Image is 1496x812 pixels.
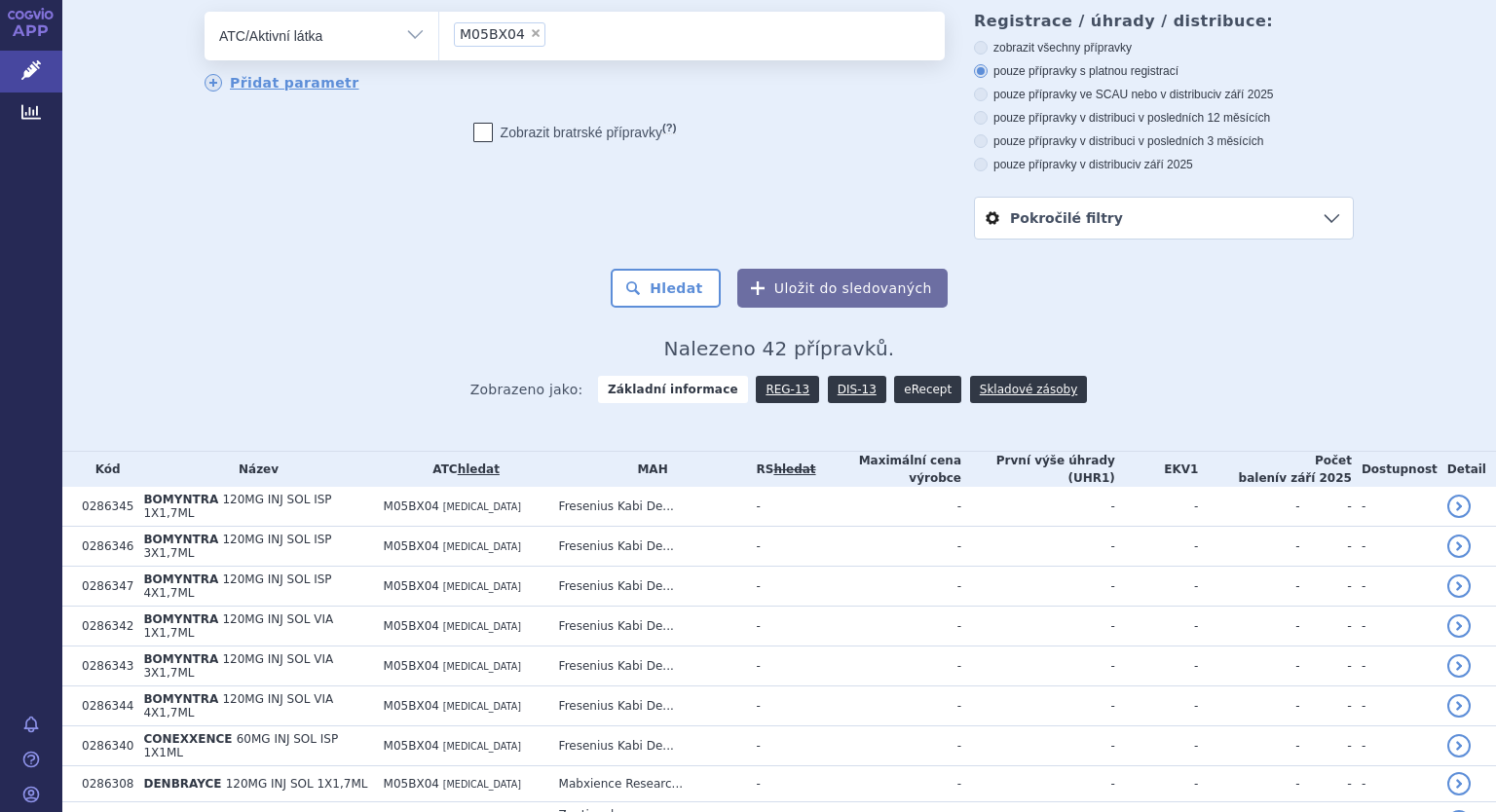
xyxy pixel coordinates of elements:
[1447,574,1471,598] a: detail
[143,612,333,640] span: 120MG INJ SOL VIA 1X1,7ML
[1115,487,1199,527] td: -
[1352,646,1438,686] td: -
[1352,567,1438,607] td: -
[72,646,133,686] td: 0286343
[974,87,1354,102] label: pouze přípravky ve SCAU nebo v distribuci
[961,766,1115,802] td: -
[773,462,815,476] a: vyhledávání neobsahuje žádnou platnou referenční skupinu
[72,487,133,527] td: 0286345
[143,612,218,626] span: BOMYNTRA
[970,376,1087,403] a: Skladové zásoby
[961,686,1115,726] td: -
[1198,452,1352,487] th: Počet balení
[1115,766,1199,802] td: -
[1115,726,1199,766] td: -
[664,337,895,360] span: Nalezeno 42 přípravků.
[143,572,218,586] span: BOMYNTRA
[143,572,331,600] span: 120MG INJ SOL ISP 4X1,7ML
[1198,726,1299,766] td: -
[746,766,815,802] td: -
[443,541,521,552] span: [MEDICAL_DATA]
[549,527,747,567] td: Fresenius Kabi De...
[746,527,815,567] td: -
[1447,614,1471,638] a: detail
[961,726,1115,766] td: -
[1352,452,1438,487] th: Dostupnost
[143,533,331,560] span: 120MG INJ SOL ISP 3X1,7ML
[133,452,373,487] th: Název
[384,777,439,791] span: M05BX04
[226,777,368,791] span: 120MG INJ SOL 1X1,7ML
[1198,527,1299,567] td: -
[662,122,676,134] abbr: (?)
[1115,686,1199,726] td: -
[384,739,439,753] span: M05BX04
[1300,607,1352,646] td: -
[72,452,133,487] th: Kód
[549,766,747,802] td: Mabxience Researc...
[1447,694,1471,718] a: detail
[961,607,1115,646] td: -
[816,646,961,686] td: -
[374,452,549,487] th: ATC
[1198,646,1299,686] td: -
[1300,726,1352,766] td: -
[549,487,747,527] td: Fresenius Kabi De...
[1300,487,1352,527] td: -
[1115,527,1199,567] td: -
[143,652,333,680] span: 120MG INJ SOL VIA 3X1,7ML
[1352,686,1438,726] td: -
[1300,766,1352,802] td: -
[1447,495,1471,518] a: detail
[1198,686,1299,726] td: -
[443,621,521,632] span: [MEDICAL_DATA]
[549,686,747,726] td: Fresenius Kabi De...
[530,27,542,39] span: ×
[1198,567,1299,607] td: -
[443,661,521,672] span: [MEDICAL_DATA]
[549,607,747,646] td: Fresenius Kabi De...
[773,462,815,476] del: hledat
[816,487,961,527] td: -
[72,686,133,726] td: 0286344
[143,652,218,666] span: BOMYNTRA
[384,619,439,633] span: M05BX04
[205,74,359,92] a: Přidat parametr
[1115,567,1199,607] td: -
[1115,452,1199,487] th: EKV1
[1352,766,1438,802] td: -
[816,766,961,802] td: -
[443,701,521,712] span: [MEDICAL_DATA]
[961,527,1115,567] td: -
[443,501,521,512] span: [MEDICAL_DATA]
[549,646,747,686] td: Fresenius Kabi De...
[1115,646,1199,686] td: -
[470,376,583,403] span: Zobrazeno jako:
[1300,686,1352,726] td: -
[384,699,439,713] span: M05BX04
[816,527,961,567] td: -
[458,462,500,476] a: hledat
[1352,527,1438,567] td: -
[828,376,886,403] a: DIS-13
[746,607,815,646] td: -
[1300,646,1352,686] td: -
[974,40,1354,55] label: zobrazit všechny přípravky
[816,607,961,646] td: -
[72,726,133,766] td: 0286340
[384,579,439,593] span: M05BX04
[598,376,748,403] strong: Základní informace
[961,452,1115,487] th: První výše úhrady (UHR1)
[1352,487,1438,527] td: -
[72,766,133,802] td: 0286308
[143,493,331,520] span: 120MG INJ SOL ISP 1X1,7ML
[143,732,232,746] span: CONEXXENCE
[143,493,218,506] span: BOMYNTRA
[384,539,439,553] span: M05BX04
[1198,607,1299,646] td: -
[974,110,1354,126] label: pouze přípravky v distribuci v posledních 12 měsících
[1279,471,1352,485] span: v září 2025
[1198,766,1299,802] td: -
[746,646,815,686] td: -
[443,779,521,790] span: [MEDICAL_DATA]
